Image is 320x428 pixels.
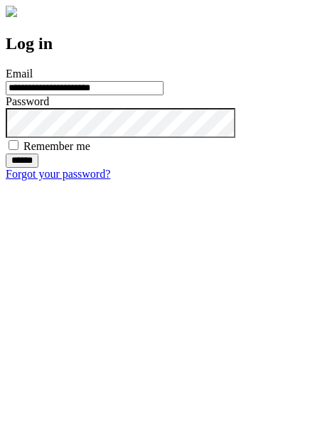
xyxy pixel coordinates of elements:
[6,168,110,180] a: Forgot your password?
[23,140,90,152] label: Remember me
[6,68,33,80] label: Email
[6,6,17,17] img: logo-4e3dc11c47720685a147b03b5a06dd966a58ff35d612b21f08c02c0306f2b779.png
[6,34,314,53] h2: Log in
[6,95,49,107] label: Password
